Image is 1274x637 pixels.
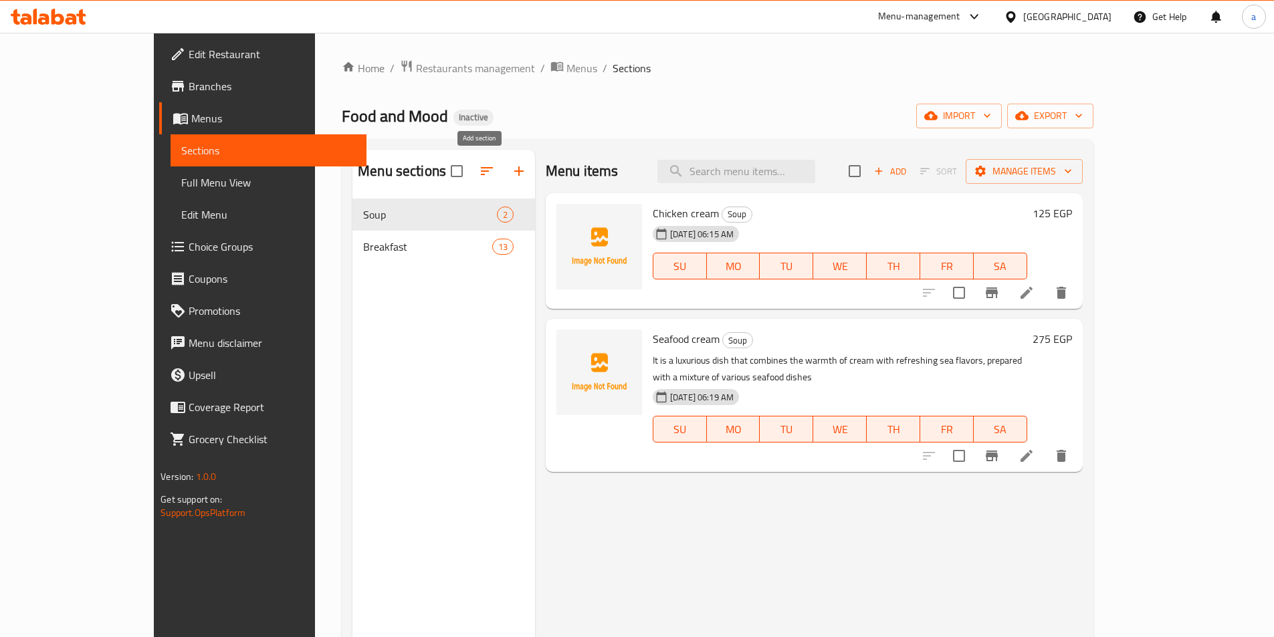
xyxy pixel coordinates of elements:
a: Menus [159,102,366,134]
span: Promotions [189,303,356,319]
span: Select section [841,157,869,185]
a: Restaurants management [400,59,535,77]
li: / [540,60,545,76]
span: Soup [722,207,752,222]
a: Edit menu item [1019,285,1035,301]
nav: Menu sections [352,193,535,268]
a: Promotions [159,295,366,327]
button: TH [867,253,920,279]
span: Sections [181,142,356,158]
span: Menu disclaimer [189,335,356,351]
div: Breakfast13 [352,231,535,263]
button: MO [707,416,760,442]
a: Coupons [159,263,366,295]
div: Menu-management [878,9,960,25]
a: Edit Menu [171,199,366,231]
span: TU [765,420,808,439]
span: Choice Groups [189,239,356,255]
div: Soup [722,332,753,348]
span: Edit Menu [181,207,356,223]
span: Food and Mood [342,101,448,131]
img: Seafood cream [556,330,642,415]
button: delete [1045,277,1077,309]
span: Inactive [453,112,494,123]
span: TH [872,420,915,439]
span: Full Menu View [181,174,356,190]
div: items [497,207,514,223]
a: Edit menu item [1019,448,1035,464]
button: Branch-specific-item [976,277,1008,309]
button: SU [653,253,707,279]
span: Grocery Checklist [189,431,356,447]
span: [DATE] 06:19 AM [665,391,739,404]
a: Grocery Checklist [159,423,366,455]
span: Select all sections [443,157,471,185]
span: Soup [363,207,497,223]
h6: 275 EGP [1033,330,1072,348]
img: Chicken cream [556,204,642,289]
a: Menu disclaimer [159,327,366,359]
span: Menus [566,60,597,76]
span: 13 [493,241,513,253]
div: [GEOGRAPHIC_DATA] [1023,9,1111,24]
span: Menus [191,110,356,126]
button: TU [760,416,813,442]
button: import [916,104,1002,128]
div: Soup2 [352,199,535,231]
h2: Menu sections [358,161,446,181]
span: Chicken cream [653,203,719,223]
div: items [492,239,514,255]
a: Edit Restaurant [159,38,366,70]
a: Sections [171,134,366,166]
a: Branches [159,70,366,102]
button: WE [813,253,867,279]
span: 1.0.0 [196,468,217,485]
li: / [603,60,607,76]
button: MO [707,253,760,279]
button: SA [974,253,1027,279]
span: 2 [498,209,513,221]
button: SA [974,416,1027,442]
span: Select section first [912,161,966,182]
span: Upsell [189,367,356,383]
span: Add [872,164,908,179]
span: SA [979,257,1022,276]
button: WE [813,416,867,442]
input: search [657,160,815,183]
span: Sections [613,60,651,76]
span: Manage items [976,163,1072,180]
span: Coupons [189,271,356,287]
span: Coverage Report [189,399,356,415]
span: MO [712,420,755,439]
span: Select to update [945,279,973,307]
a: Choice Groups [159,231,366,263]
div: Soup [722,207,752,223]
button: Branch-specific-item [976,440,1008,472]
button: Manage items [966,159,1083,184]
span: Seafood cream [653,329,720,349]
span: FR [926,420,968,439]
span: MO [712,257,755,276]
span: Branches [189,78,356,94]
span: Soup [723,333,752,348]
span: Breakfast [363,239,492,255]
span: Sort sections [471,155,503,187]
div: Inactive [453,110,494,126]
span: TU [765,257,808,276]
button: delete [1045,440,1077,472]
span: FR [926,257,968,276]
span: Restaurants management [416,60,535,76]
a: Support.OpsPlatform [161,504,245,521]
button: TU [760,253,813,279]
a: Coverage Report [159,391,366,423]
span: Edit Restaurant [189,46,356,62]
a: Full Menu View [171,166,366,199]
button: export [1007,104,1093,128]
p: It is a luxurious dish that combines the warmth of cream with refreshing sea flavors, prepared wi... [653,352,1027,386]
span: [DATE] 06:15 AM [665,228,739,241]
span: SU [659,257,702,276]
button: SU [653,416,707,442]
span: TH [872,257,915,276]
span: WE [819,257,861,276]
span: export [1018,108,1083,124]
